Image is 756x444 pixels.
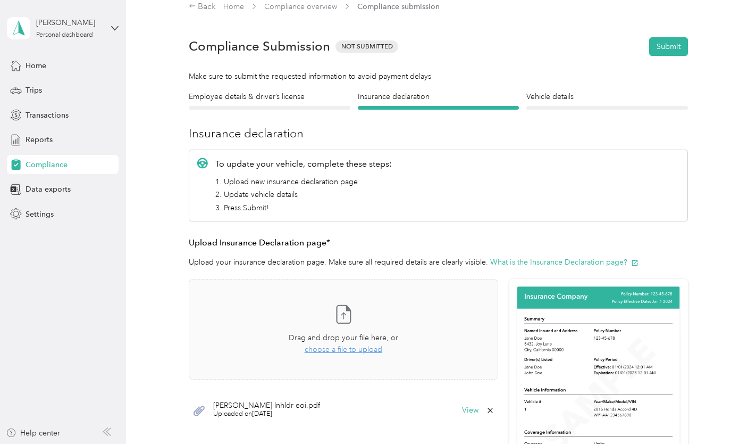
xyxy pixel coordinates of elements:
[696,384,756,444] iframe: Everlance-gr Chat Button Frame
[215,158,392,170] p: To update your vehicle, complete these steps:
[215,189,392,200] li: 2. Update vehicle details
[189,236,688,250] h3: Upload Insurance Declaration page*
[189,125,688,142] h3: Insurance declaration
[526,91,688,102] h4: Vehicle details
[215,176,392,187] li: 1. Upload new insurance declaration page
[26,110,69,121] span: Transactions
[189,279,498,379] span: Drag and drop your file here, orchoose a file to upload
[26,159,68,170] span: Compliance
[26,209,54,220] span: Settings
[26,85,42,96] span: Trips
[6,427,60,439] button: Help center
[189,1,216,13] div: Back
[26,60,46,71] span: Home
[189,257,688,268] p: Upload your insurance declaration page. Make sure all required details are clearly visible.
[264,2,337,11] a: Compliance overview
[189,91,350,102] h4: Employee details & driver’s license
[213,409,320,419] span: Uploaded on [DATE]
[26,134,53,145] span: Reports
[213,402,320,409] span: [PERSON_NAME] lnhldr eoi.pdf
[189,71,688,82] div: Make sure to submit the requested information to avoid payment delays
[26,184,71,195] span: Data exports
[490,257,639,268] button: What is the Insurance Declaration page?
[462,407,478,414] button: View
[223,2,244,11] a: Home
[649,37,688,56] button: Submit
[189,39,330,54] h1: Compliance Submission
[305,345,382,354] span: choose a file to upload
[36,32,93,38] div: Personal dashboard
[36,17,103,28] div: [PERSON_NAME]
[289,333,398,342] span: Drag and drop your file here, or
[358,91,519,102] h4: Insurance declaration
[335,40,398,53] span: Not Submitted
[357,1,440,12] span: Compliance submission
[215,202,392,213] li: 3. Press Submit!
